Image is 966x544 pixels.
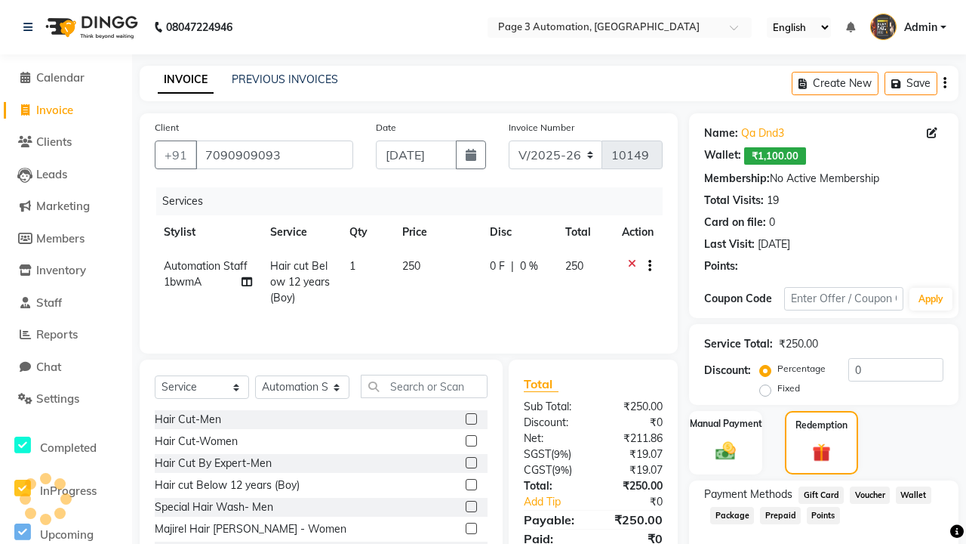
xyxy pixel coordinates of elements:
span: Package [710,507,754,524]
th: Stylist [155,215,261,249]
div: ₹250.00 [593,511,674,529]
div: Last Visit: [704,236,755,252]
span: Invoice [36,103,73,117]
div: [DATE] [758,236,790,252]
input: Search by Name/Mobile/Email/Code [195,141,353,169]
span: Wallet [896,487,931,504]
div: Special Hair Wash- Men [155,499,273,515]
th: Qty [340,215,393,249]
span: Leads [36,167,67,181]
span: Completed [40,440,97,455]
div: ₹250.00 [779,336,818,352]
span: 250 [565,259,583,273]
span: 9% [554,448,568,460]
input: Enter Offer / Coupon Code [784,287,903,311]
div: Total: [512,478,593,494]
span: Automation Staff 1bwmA [164,259,248,289]
div: ₹250.00 [593,478,674,494]
a: INVOICE [158,66,214,94]
a: Add Tip [512,494,607,510]
span: 9% [555,464,569,476]
span: Calendar [36,70,85,85]
div: Hair cut Below 12 years (Boy) [155,478,300,493]
a: Calendar [4,70,128,87]
label: Fixed [777,382,800,395]
img: _cash.svg [709,440,741,462]
a: Leads [4,166,128,184]
span: Staff [36,295,62,310]
a: Chat [4,359,128,376]
th: Total [556,215,614,249]
span: SGST [524,447,551,461]
a: Settings [4,391,128,408]
div: Sub Total: [512,399,593,415]
a: Marketing [4,198,128,215]
div: Hair Cut-Men [155,412,221,428]
div: ₹211.86 [593,431,674,447]
span: InProgress [40,484,97,498]
div: Name: [704,125,738,141]
span: Chat [36,360,61,374]
span: Clients [36,134,72,149]
div: ( ) [512,447,593,462]
th: Disc [481,215,556,249]
a: Invoice [4,102,128,119]
div: No Active Membership [704,171,943,187]
span: Hair cut Below 12 years (Boy) [270,259,330,304]
span: ₹1,100.00 [744,147,806,165]
div: Membership: [704,171,770,187]
div: Service Total: [704,336,773,352]
span: Members [36,231,85,246]
button: Create New [792,72,878,95]
th: Action [613,215,663,249]
span: 0 F [490,258,505,274]
span: 250 [402,259,420,273]
div: 19 [767,193,779,209]
input: Search or Scan [361,375,488,398]
div: Discount: [512,415,593,431]
div: ₹0 [593,415,674,431]
span: 1 [349,259,355,273]
div: Points: [704,258,738,274]
a: Inventory [4,262,128,280]
label: Invoice Number [509,121,574,134]
div: ₹0 [607,494,674,510]
label: Manual Payment [690,417,762,431]
a: Reports [4,326,128,344]
span: | [511,258,514,274]
span: CGST [524,463,552,477]
label: Date [376,121,396,134]
span: Gift Card [798,487,844,504]
button: +91 [155,141,197,169]
a: Members [4,230,128,248]
a: Clients [4,134,128,151]
span: Upcoming [40,527,94,542]
span: Points [807,507,840,524]
span: Inventory [36,263,86,277]
a: Staff [4,295,128,312]
button: Save [884,72,937,95]
div: ₹19.07 [593,447,674,462]
label: Client [155,121,179,134]
div: Discount: [704,363,751,379]
div: ₹19.07 [593,462,674,478]
span: Payment Methods [704,487,792,502]
a: PREVIOUS INVOICES [232,73,338,86]
div: Hair Cut-Women [155,434,238,450]
span: Prepaid [760,507,801,524]
img: _gift.svg [807,441,836,464]
span: Admin [904,20,937,36]
div: Coupon Code [704,291,784,307]
div: ₹250.00 [593,399,674,415]
div: Wallet: [704,147,741,165]
img: logo [38,6,142,48]
div: ( ) [512,462,593,478]
span: Settings [36,391,79,406]
label: Redemption [795,419,848,432]
b: 08047224946 [166,6,232,48]
div: 0 [769,215,775,230]
div: Card on file: [704,215,766,230]
a: Qa Dnd3 [741,125,784,141]
span: 0 % [520,258,538,274]
span: Voucher [850,487,890,504]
